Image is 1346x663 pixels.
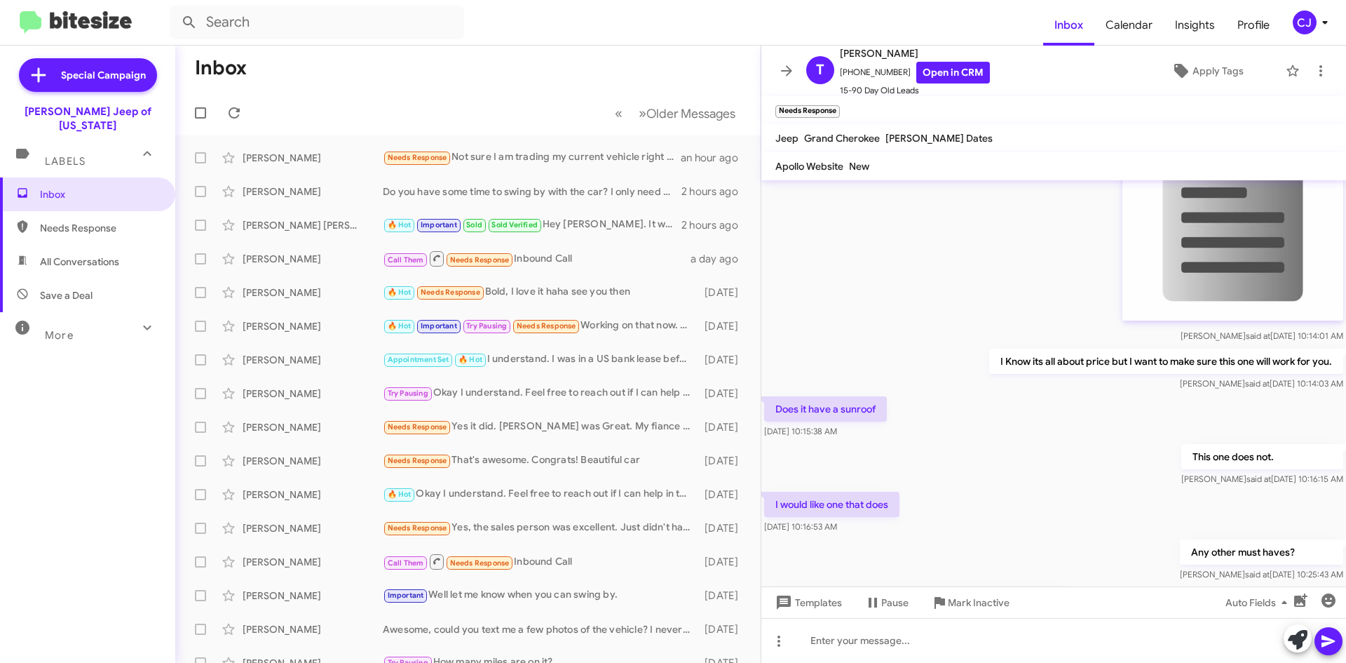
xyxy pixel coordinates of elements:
[243,454,383,468] div: [PERSON_NAME]
[1180,540,1343,565] p: Any other must haves?
[45,155,86,168] span: Labels
[698,521,749,535] div: [DATE]
[388,456,447,465] span: Needs Response
[19,58,157,92] a: Special Campaign
[383,453,698,469] div: That's awesome. Congrats! Beautiful car
[388,220,412,229] span: 🔥 Hot
[775,160,843,173] span: Apollo Website
[948,590,1009,615] span: Mark Inactive
[773,590,842,615] span: Templates
[383,622,698,636] div: Awesome, could you text me a few photos of the vehicle? I never got to see it when you purchased ...
[1164,5,1226,46] a: Insights
[775,105,840,118] small: Needs Response
[383,284,698,300] div: Bold, I love it haha see you then
[698,488,749,502] div: [DATE]
[40,255,119,269] span: All Conversations
[388,153,447,162] span: Needs Response
[916,62,990,83] a: Open in CRM
[388,558,424,568] span: Call Them
[920,590,1021,615] button: Mark Inactive
[1245,569,1270,580] span: said at
[1246,330,1270,341] span: said at
[1226,5,1281,46] span: Profile
[853,590,920,615] button: Pause
[383,553,698,570] div: Inbound Call
[61,68,146,82] span: Special Campaign
[388,422,447,431] span: Needs Response
[1180,378,1343,389] span: [PERSON_NAME] [DATE] 10:14:03 AM
[804,132,880,145] span: Grand Cherokee
[885,132,993,145] span: [PERSON_NAME] Dates
[243,622,383,636] div: [PERSON_NAME]
[40,187,159,201] span: Inbox
[243,252,383,266] div: [PERSON_NAME]
[1245,378,1270,389] span: said at
[517,321,576,330] span: Needs Response
[630,99,744,128] button: Next
[681,218,749,232] div: 2 hours ago
[170,6,464,39] input: Search
[243,521,383,535] div: [PERSON_NAME]
[764,521,837,532] span: [DATE] 10:16:53 AM
[1293,11,1317,34] div: CJ
[388,321,412,330] span: 🔥 Hot
[243,555,383,569] div: [PERSON_NAME]
[761,590,853,615] button: Templates
[388,355,449,364] span: Appointment Set
[1192,58,1244,83] span: Apply Tags
[243,151,383,165] div: [PERSON_NAME]
[383,351,698,368] div: I understand. I was in a US bank lease before and it was not the best experiance to say the least...
[40,221,159,235] span: Needs Response
[450,255,510,264] span: Needs Response
[816,59,824,81] span: T
[1180,569,1343,580] span: [PERSON_NAME] [DATE] 10:25:43 AM
[421,288,480,297] span: Needs Response
[243,589,383,603] div: [PERSON_NAME]
[681,151,749,165] div: an hour ago
[698,286,749,300] div: [DATE]
[388,389,428,398] span: Try Pausing
[383,250,691,267] div: Inbound Call
[383,587,698,603] div: Well let me know when you can swing by.
[243,353,383,367] div: [PERSON_NAME]
[1043,5,1094,46] a: Inbox
[881,590,909,615] span: Pause
[388,288,412,297] span: 🔥 Hot
[840,45,990,62] span: [PERSON_NAME]
[388,490,412,499] span: 🔥 Hot
[383,419,698,435] div: Yes it did. [PERSON_NAME] was Great. My fiance making final decision & she Not a quick buyer . We...
[691,252,749,266] div: a day ago
[40,288,93,302] span: Save a Deal
[243,319,383,333] div: [PERSON_NAME]
[388,591,424,600] span: Important
[607,99,744,128] nav: Page navigation example
[195,57,247,79] h1: Inbox
[1225,590,1293,615] span: Auto Fields
[698,589,749,603] div: [DATE]
[698,555,749,569] div: [DATE]
[421,220,457,229] span: Important
[840,83,990,98] span: 15-90 Day Old Leads
[606,99,631,128] button: Previous
[243,185,383,199] div: [PERSON_NAME]
[383,520,698,536] div: Yes, the sales person was excellent. Just didn't have the right car.
[466,220,482,229] span: Sold
[383,486,698,502] div: Okay I understand. Feel free to reach out if I can help in the future!👍
[1135,58,1279,83] button: Apply Tags
[646,106,735,121] span: Older Messages
[698,353,749,367] div: [DATE]
[383,217,681,233] div: Hey [PERSON_NAME]. It will be paid off asap. Once your deal funds we overnight the payoff. Totall...
[383,318,698,334] div: Working on that now. Thx for asking.
[466,321,507,330] span: Try Pausing
[615,105,623,122] span: «
[989,349,1343,374] p: I Know its all about price but I want to make sure this one will work for you.
[243,488,383,502] div: [PERSON_NAME]
[1181,474,1343,484] span: [PERSON_NAME] [DATE] 10:16:15 AM
[764,492,899,517] p: I would like one that does
[849,160,869,173] span: New
[1122,100,1343,321] img: 9k=
[840,62,990,83] span: [PHONE_NUMBER]
[1281,11,1331,34] button: CJ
